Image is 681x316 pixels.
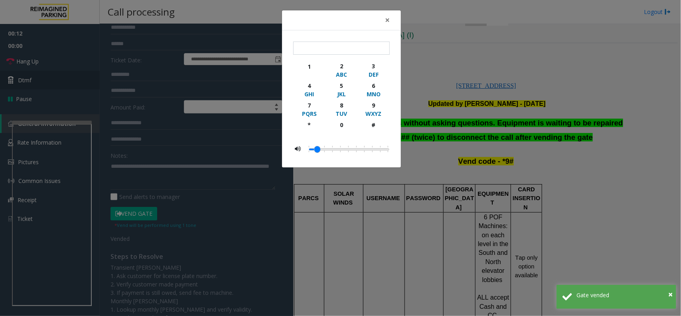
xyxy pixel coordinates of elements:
[361,144,369,154] li: 0.35
[313,144,321,154] li: 0.05
[385,144,388,154] li: 0.5
[321,144,329,154] li: 0.1
[353,144,361,154] li: 0.3
[298,90,320,98] div: GHI
[345,144,353,154] li: 0.25
[357,60,390,80] button: 3DEF
[298,62,320,71] div: 1
[363,90,385,98] div: MNO
[330,90,352,98] div: JKL
[363,121,385,129] div: #
[293,99,326,119] button: 7PQRS
[668,289,673,300] span: ×
[379,10,395,30] button: Close
[314,146,320,153] a: Drag
[330,62,352,70] div: 2
[330,81,352,90] div: 5
[330,121,352,129] div: 0
[576,291,670,299] div: Gate vended
[357,119,390,138] button: #
[298,81,320,90] div: 4
[330,70,352,79] div: ABC
[298,109,320,118] div: PQRS
[330,101,352,109] div: 8
[363,81,385,90] div: 6
[363,101,385,109] div: 9
[363,62,385,70] div: 3
[325,80,357,99] button: 5JKL
[325,119,357,138] button: 0
[363,109,385,118] div: WXYZ
[369,144,377,154] li: 0.4
[330,109,352,118] div: TUV
[668,288,673,300] button: Close
[325,99,357,119] button: 8TUV
[357,99,390,119] button: 9WXYZ
[357,80,390,99] button: 6MNO
[298,101,320,109] div: 7
[293,60,326,80] button: 1
[325,60,357,80] button: 2ABC
[337,144,345,154] li: 0.2
[309,144,313,154] li: 0
[363,70,385,79] div: DEF
[329,144,337,154] li: 0.15
[377,144,385,154] li: 0.45
[293,80,326,99] button: 4GHI
[385,14,390,26] span: ×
